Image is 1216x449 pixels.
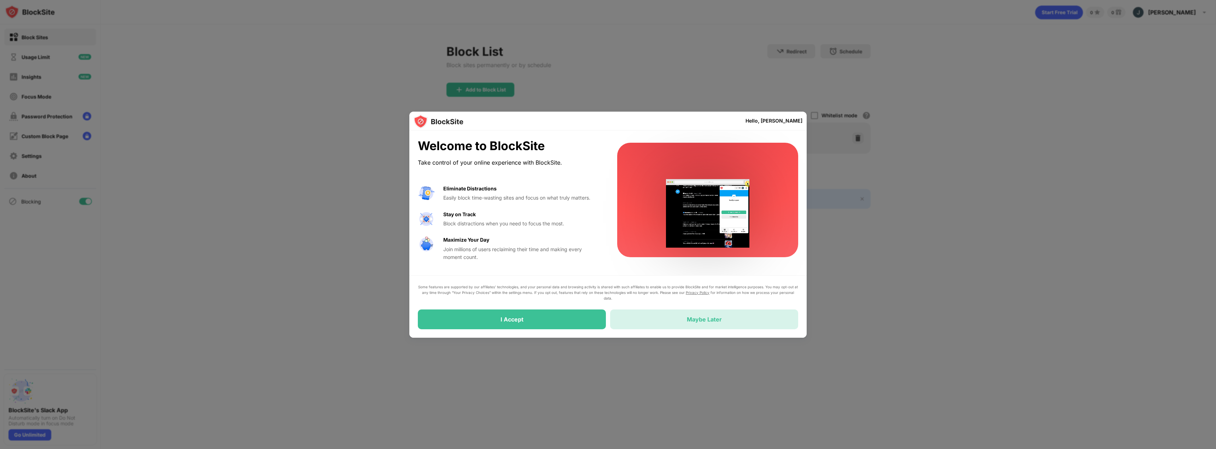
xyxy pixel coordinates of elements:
img: value-focus.svg [418,211,435,228]
div: Stay on Track [443,211,476,218]
img: logo-blocksite.svg [414,114,463,129]
a: Privacy Policy [686,290,709,295]
div: Easily block time-wasting sites and focus on what truly matters. [443,194,600,202]
div: Block distractions when you need to focus the most. [443,220,600,228]
div: Join millions of users reclaiming their time and making every moment count. [443,246,600,261]
div: I Accept [501,316,524,323]
div: Take control of your online experience with BlockSite. [418,158,600,168]
div: Maximize Your Day [443,236,489,244]
div: Maybe Later [687,316,722,323]
div: Some features are supported by our affiliates’ technologies, and your personal data and browsing ... [418,284,798,301]
img: value-safe-time.svg [418,236,435,253]
img: value-avoid-distractions.svg [418,185,435,202]
div: Eliminate Distractions [443,185,497,193]
div: Welcome to BlockSite [418,139,600,153]
div: Hello, [PERSON_NAME] [746,118,802,124]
